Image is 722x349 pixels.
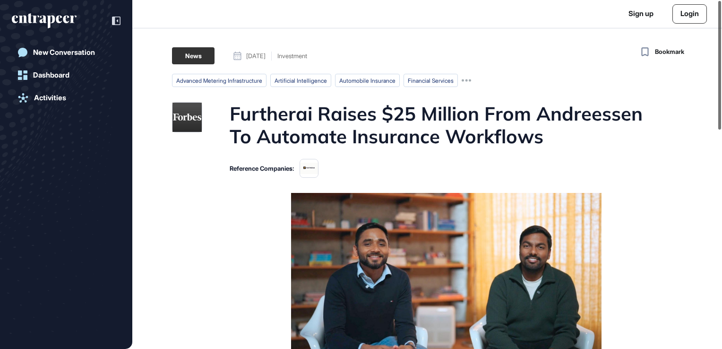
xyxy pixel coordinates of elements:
button: Bookmark [639,45,684,59]
div: Dashboard [33,71,69,79]
li: advanced metering infrastructure [172,74,266,87]
li: automobile insurance [335,74,400,87]
h1: Furtherai Raises $25 Million From Andreessen To Automate Insurance Workflows [230,102,661,148]
a: Sign up [628,9,653,19]
span: [DATE] [246,53,266,59]
div: Investment [277,53,307,59]
div: Activities [34,94,66,102]
img: 67f37af34d40d8a1e960a0bd.png [300,159,318,178]
div: New Conversation [33,48,95,57]
div: News [172,47,215,64]
li: artificial intelligence [270,74,331,87]
img: www.forbes.com [172,103,202,132]
a: Login [672,4,707,24]
span: Bookmark [655,47,684,57]
li: financial services [404,74,458,87]
div: entrapeer-logo [12,13,77,28]
div: Reference Companies: [230,166,294,172]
